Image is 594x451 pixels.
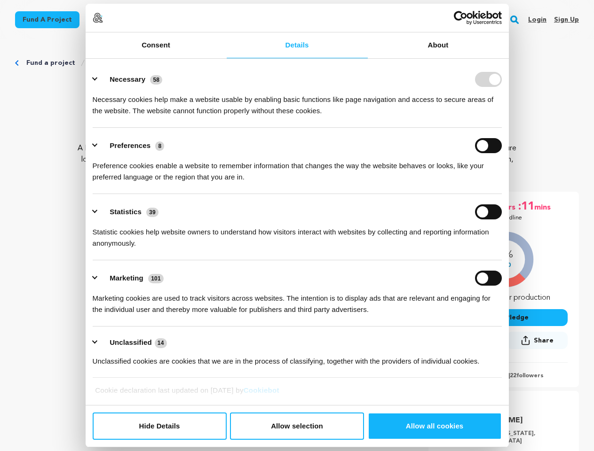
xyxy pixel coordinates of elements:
[554,12,579,27] a: Sign up
[528,12,546,27] a: Login
[110,208,142,216] label: Statistics
[244,386,279,394] a: Cookiebot
[517,199,534,214] span: :11
[534,336,554,345] span: Share
[15,124,579,135] p: [DEMOGRAPHIC_DATA], Romance
[146,208,158,217] span: 39
[86,32,227,58] a: Consent
[15,113,579,124] p: [GEOGRAPHIC_DATA], [US_STATE] | Film Short
[150,75,162,85] span: 58
[510,373,516,379] span: 22
[15,11,79,28] a: Fund a project
[93,337,173,349] button: Unclassified (14)
[93,72,168,87] button: Necessary (58)
[71,143,523,177] p: A Dealer's Burden presents the story of a young clairvoyant who does a tarot reading with a despo...
[93,271,170,286] button: Marketing (101)
[459,415,562,426] a: Goto Yanely Castellanos profile
[368,32,509,58] a: About
[507,332,568,349] button: Share
[93,138,170,153] button: Preferences (8)
[155,141,164,151] span: 8
[15,83,579,105] p: A Dealer's Burden
[110,141,150,149] label: Preferences
[93,286,502,315] div: Marketing cookies are used to track visitors across websites. The intention is to display ads tha...
[110,75,145,83] label: Necessary
[88,385,506,403] div: Cookie declaration last updated on [DATE] by
[420,11,502,25] a: Usercentrics Cookiebot - opens in a new window
[93,13,103,23] img: logo
[230,412,364,440] button: Allow selection
[507,332,568,353] span: Share
[93,219,502,249] div: Statistic cookies help website owners to understand how visitors interact with websites by collec...
[93,87,502,117] div: Necessary cookies help make a website usable by enabling basic functions like page navigation and...
[227,32,368,58] a: Details
[26,58,75,68] a: Fund a project
[534,199,553,214] span: mins
[155,338,167,348] span: 14
[93,412,227,440] button: Hide Details
[93,153,502,183] div: Preference cookies enable a website to remember information that changes the way the website beha...
[93,349,502,367] div: Unclassified cookies are cookies that we are in the process of classifying, together with the pro...
[15,58,579,68] div: Breadcrumb
[504,199,517,214] span: hrs
[459,430,562,445] p: 1 Campaigns | [US_STATE], [GEOGRAPHIC_DATA]
[148,274,164,283] span: 101
[110,274,143,282] label: Marketing
[368,412,502,440] button: Allow all cookies
[93,204,165,219] button: Statistics (39)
